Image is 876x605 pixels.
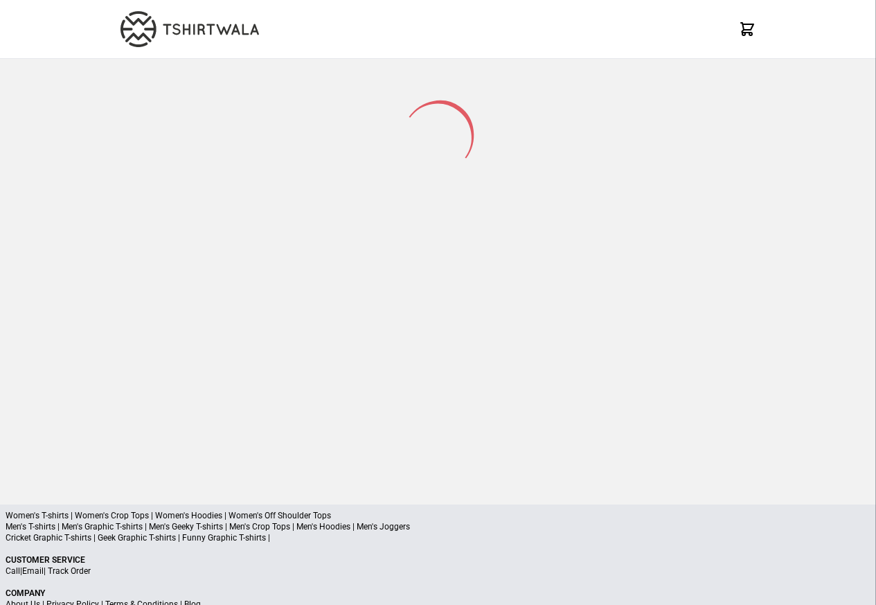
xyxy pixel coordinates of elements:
[22,566,44,576] a: Email
[6,554,870,565] p: Customer Service
[6,510,870,521] p: Women's T-shirts | Women's Crop Tops | Women's Hoodies | Women's Off Shoulder Tops
[6,565,870,577] p: | |
[48,566,91,576] a: Track Order
[120,11,259,47] img: TW-LOGO-400-104.png
[6,566,20,576] a: Call
[6,588,870,599] p: Company
[6,521,870,532] p: Men's T-shirts | Men's Graphic T-shirts | Men's Geeky T-shirts | Men's Crop Tops | Men's Hoodies ...
[6,532,870,543] p: Cricket Graphic T-shirts | Geek Graphic T-shirts | Funny Graphic T-shirts |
